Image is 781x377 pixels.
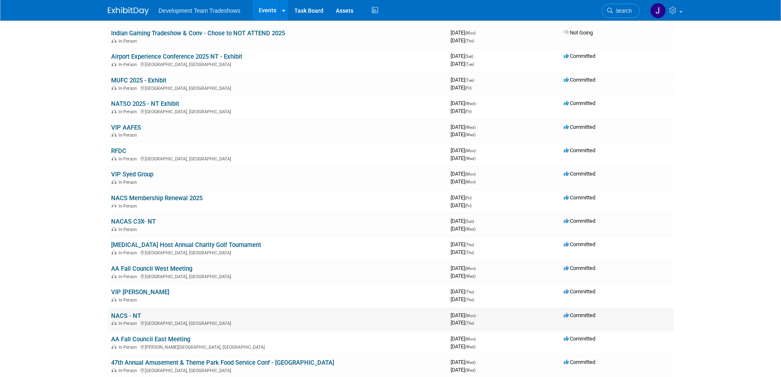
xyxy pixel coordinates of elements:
[650,3,666,18] img: Jennifer Todd
[564,312,595,318] span: Committed
[108,7,149,15] img: ExhibitDay
[112,62,116,66] img: In-Person Event
[111,61,444,67] div: [GEOGRAPHIC_DATA], [GEOGRAPHIC_DATA]
[111,124,141,131] a: VIP AAFES
[111,273,444,279] div: [GEOGRAPHIC_DATA], [GEOGRAPHIC_DATA]
[465,250,474,255] span: (Thu)
[564,218,595,224] span: Committed
[465,125,476,130] span: (Wed)
[111,367,444,373] div: [GEOGRAPHIC_DATA], [GEOGRAPHIC_DATA]
[118,297,139,303] span: In-Person
[118,345,139,350] span: In-Person
[111,108,444,114] div: [GEOGRAPHIC_DATA], [GEOGRAPHIC_DATA]
[111,320,444,326] div: [GEOGRAPHIC_DATA], [GEOGRAPHIC_DATA]
[475,218,476,224] span: -
[451,108,471,114] span: [DATE]
[451,241,476,247] span: [DATE]
[564,359,595,365] span: Committed
[465,337,476,341] span: (Mon)
[451,312,478,318] span: [DATE]
[564,147,595,153] span: Committed
[473,194,474,201] span: -
[111,288,169,296] a: VIP [PERSON_NAME]
[118,86,139,91] span: In-Person
[112,274,116,278] img: In-Person Event
[451,226,476,232] span: [DATE]
[477,312,478,318] span: -
[111,265,192,272] a: AA Fall Council West Meeting
[111,30,285,37] a: Indian Gaming Tradeshow & Conv - Chose to NOT ATTEND 2025
[564,336,595,342] span: Committed
[465,242,474,247] span: (Thu)
[477,100,478,106] span: -
[112,39,116,43] img: In-Person Event
[451,288,476,295] span: [DATE]
[451,37,474,43] span: [DATE]
[112,109,116,113] img: In-Person Event
[118,203,139,209] span: In-Person
[118,250,139,256] span: In-Person
[451,53,476,59] span: [DATE]
[465,133,476,137] span: (Wed)
[112,86,116,90] img: In-Person Event
[112,250,116,254] img: In-Person Event
[465,180,476,184] span: (Mon)
[465,172,476,176] span: (Mon)
[118,274,139,279] span: In-Person
[465,266,476,271] span: (Mon)
[118,62,139,67] span: In-Person
[111,85,444,91] div: [GEOGRAPHIC_DATA], [GEOGRAPHIC_DATA]
[465,360,476,365] span: (Wed)
[613,8,632,14] span: Search
[564,53,595,59] span: Committed
[451,61,474,67] span: [DATE]
[564,171,595,177] span: Committed
[118,133,139,138] span: In-Person
[475,77,476,83] span: -
[465,368,476,372] span: (Wed)
[451,343,476,350] span: [DATE]
[451,249,474,255] span: [DATE]
[112,321,116,325] img: In-Person Event
[564,124,595,130] span: Committed
[451,178,476,185] span: [DATE]
[451,100,478,106] span: [DATE]
[477,30,478,36] span: -
[465,313,476,318] span: (Mon)
[112,368,116,372] img: In-Person Event
[112,133,116,137] img: In-Person Event
[111,77,166,84] a: MUFC 2025 - Exhibit
[451,273,476,279] span: [DATE]
[451,320,474,326] span: [DATE]
[118,180,139,185] span: In-Person
[602,4,640,18] a: Search
[111,312,141,320] a: NACS - NT
[465,345,476,349] span: (Wed)
[564,241,595,247] span: Committed
[112,203,116,208] img: In-Person Event
[111,147,126,155] a: RFDC
[451,171,478,177] span: [DATE]
[451,147,478,153] span: [DATE]
[465,219,474,224] span: (Sun)
[465,54,473,59] span: (Sat)
[451,202,471,208] span: [DATE]
[111,218,156,225] a: NACAS C3X- NT
[465,86,471,90] span: (Fri)
[465,290,474,294] span: (Thu)
[465,203,471,208] span: (Fri)
[451,85,471,91] span: [DATE]
[118,321,139,326] span: In-Person
[118,39,139,44] span: In-Person
[451,296,474,302] span: [DATE]
[112,227,116,231] img: In-Person Event
[474,53,476,59] span: -
[465,39,474,43] span: (Thu)
[465,62,474,66] span: (Tue)
[111,336,190,343] a: AA Fall Council East Meeting
[111,155,444,162] div: [GEOGRAPHIC_DATA], [GEOGRAPHIC_DATA]
[111,100,179,107] a: NATSO 2025 - NT Exhibit
[477,124,478,130] span: -
[451,218,476,224] span: [DATE]
[451,30,478,36] span: [DATE]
